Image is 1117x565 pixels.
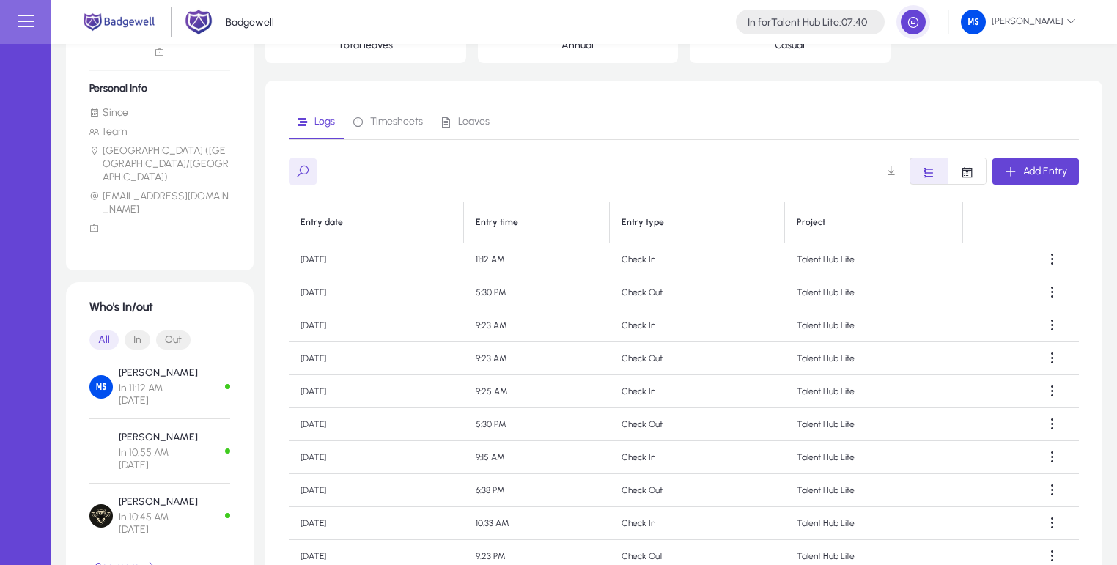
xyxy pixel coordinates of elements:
[464,375,610,408] td: 9:25 AM
[841,16,867,29] span: 07:40
[289,243,464,276] td: [DATE]
[610,441,785,474] td: Check In
[797,217,951,228] div: Project
[277,39,454,51] p: Total leaves
[622,217,664,228] div: Entry type
[89,125,230,139] li: team
[156,330,191,350] button: Out
[785,474,963,507] td: Talent Hub Lite
[89,144,230,184] li: [GEOGRAPHIC_DATA] ([GEOGRAPHIC_DATA]/[GEOGRAPHIC_DATA])
[961,10,1076,34] span: [PERSON_NAME]
[490,39,667,51] p: Annual
[464,441,610,474] td: 9:15 AM
[119,366,198,379] p: [PERSON_NAME]
[1023,165,1067,177] span: Add Entry
[432,104,499,139] a: Leaves
[464,474,610,507] td: 6:38 PM
[119,382,198,407] span: In 11:12 AM [DATE]
[610,276,785,309] td: Check Out
[464,309,610,342] td: 9:23 AM
[289,375,464,408] td: [DATE]
[289,507,464,540] td: [DATE]
[89,330,119,350] button: All
[785,243,963,276] td: Talent Hub Lite
[785,309,963,342] td: Talent Hub Lite
[89,375,113,399] img: mahmoud srour
[464,202,610,243] th: Entry time
[301,217,451,228] div: Entry date
[289,441,464,474] td: [DATE]
[119,495,198,508] p: [PERSON_NAME]
[701,39,879,51] p: Casual
[748,16,867,29] h4: Talent Hub Lite
[289,342,464,375] td: [DATE]
[119,511,198,536] span: In 10:45 AM [DATE]
[610,408,785,441] td: Check Out
[797,217,825,228] div: Project
[314,117,335,127] span: Logs
[185,8,213,36] img: 2.png
[464,342,610,375] td: 9:23 AM
[289,474,464,507] td: [DATE]
[785,507,963,540] td: Talent Hub Lite
[89,106,230,119] li: Since
[119,446,198,471] span: In 10:55 AM [DATE]
[748,16,771,29] span: In for
[785,342,963,375] td: Talent Hub Lite
[610,309,785,342] td: Check In
[289,309,464,342] td: [DATE]
[119,431,198,443] p: [PERSON_NAME]
[610,375,785,408] td: Check In
[910,158,987,185] mat-button-toggle-group: Font Style
[961,10,986,34] img: 134.png
[226,16,274,29] p: Badgewell
[464,276,610,309] td: 5:30 PM
[992,158,1079,185] button: Add Entry
[610,243,785,276] td: Check In
[464,243,610,276] td: 11:12 AM
[89,190,230,216] li: [EMAIL_ADDRESS][DOMAIN_NAME]
[301,217,343,228] div: Entry date
[785,408,963,441] td: Talent Hub Lite
[89,325,230,355] mat-button-toggle-group: Font Style
[89,300,230,314] h1: Who's In/out
[89,504,113,528] img: Hazem Mourad
[622,217,773,228] div: Entry type
[785,375,963,408] td: Talent Hub Lite
[289,408,464,441] td: [DATE]
[949,9,1088,35] button: [PERSON_NAME]
[289,104,344,139] a: Logs
[289,276,464,309] td: [DATE]
[464,408,610,441] td: 5:30 PM
[81,12,158,32] img: main.png
[785,276,963,309] td: Talent Hub Lite
[785,441,963,474] td: Talent Hub Lite
[344,104,432,139] a: Timesheets
[839,16,841,29] span: :
[464,507,610,540] td: 10:33 AM
[89,82,230,95] h6: Personal Info
[370,117,423,127] span: Timesheets
[125,330,150,350] button: In
[458,117,490,127] span: Leaves
[610,507,785,540] td: Check In
[610,474,785,507] td: Check Out
[610,342,785,375] td: Check Out
[89,440,113,463] img: Mahmoud Samy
